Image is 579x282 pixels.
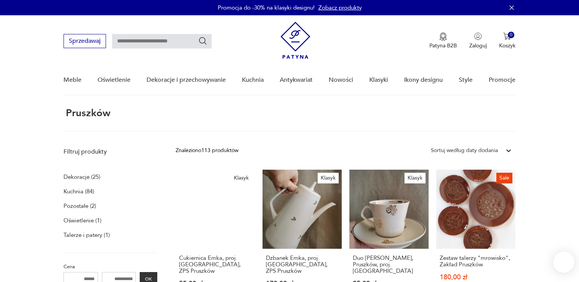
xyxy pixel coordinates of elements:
[242,65,264,95] a: Kuchnia
[318,4,362,11] a: Zobacz produkty
[474,32,482,40] img: Ikonka użytkownika
[147,65,226,95] a: Dekoracje i przechowywanie
[64,108,111,118] h1: Pruszków
[439,32,447,41] img: Ikona medalu
[429,42,457,49] p: Patyna B2B
[553,251,574,273] iframe: Smartsupp widget button
[440,274,512,280] p: 180,00 zł
[329,65,353,95] a: Nowości
[64,65,82,95] a: Meble
[429,32,457,49] button: Patyna B2B
[64,39,106,44] a: Sprzedawaj
[64,147,157,156] p: Filtruj produkty
[431,146,498,155] div: Sortuj według daty dodania
[459,65,473,95] a: Style
[176,146,238,155] div: Znaleziono 113 produktów
[179,255,251,274] h3: Cukiernica Emka, proj. [GEOGRAPHIC_DATA], ZPS Pruszków
[469,32,487,49] button: Zaloguj
[64,201,96,211] a: Pozostałe (2)
[64,263,157,271] p: Cena
[64,186,94,197] a: Kuchnia (84)
[64,34,106,48] button: Sprzedawaj
[280,65,313,95] a: Antykwariat
[353,255,425,274] h3: Duo [PERSON_NAME], Pruszków, proj. [GEOGRAPHIC_DATA]
[499,42,515,49] p: Koszyk
[508,32,514,38] div: 0
[469,42,487,49] p: Zaloguj
[64,172,100,182] a: Dekoracje (25)
[64,215,101,226] a: Oświetlenie (1)
[404,65,443,95] a: Ikony designu
[266,255,338,274] h3: Dzbanek Emka, proj. [GEOGRAPHIC_DATA], ZPS Pruszków
[198,36,207,45] button: Szukaj
[489,65,515,95] a: Promocje
[281,22,310,59] img: Patyna - sklep z meblami i dekoracjami vintage
[98,65,130,95] a: Oświetlenie
[440,255,512,268] h3: Zestaw talerzy "mrowisko", Zakład Pruszków
[64,230,110,240] a: Talerze i patery (1)
[218,4,315,11] p: Promocja do -30% na klasyki designu!
[429,32,457,49] a: Ikona medaluPatyna B2B
[369,65,388,95] a: Klasyki
[503,32,511,40] img: Ikona koszyka
[499,32,515,49] button: 0Koszyk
